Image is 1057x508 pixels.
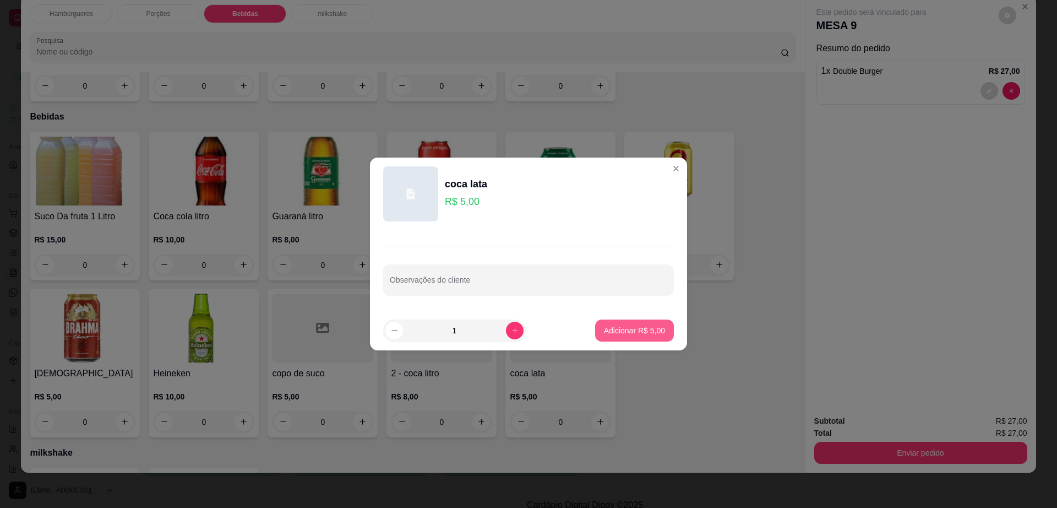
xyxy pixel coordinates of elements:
[667,160,685,177] button: Close
[604,325,665,336] p: Adicionar R$ 5,00
[445,176,487,192] div: coca lata
[595,320,674,342] button: Adicionar R$ 5,00
[445,194,487,209] p: R$ 5,00
[385,322,403,339] button: decrease-product-quantity
[506,322,524,339] button: increase-product-quantity
[390,279,667,290] input: Observações do cliente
